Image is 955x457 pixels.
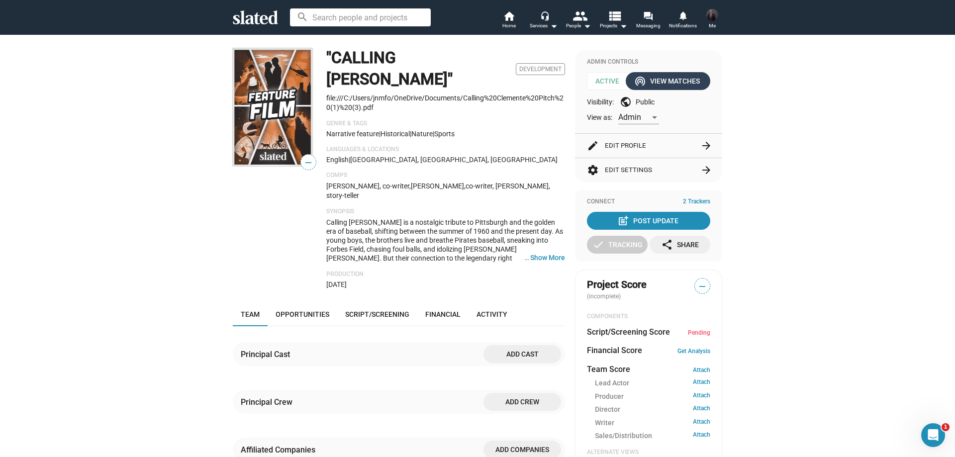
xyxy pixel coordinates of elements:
[477,310,507,318] span: Activity
[700,140,712,152] mat-icon: arrow_forward
[942,423,950,431] span: 1
[592,239,604,251] mat-icon: check
[301,156,316,169] span: —
[617,20,629,32] mat-icon: arrow_drop_down
[530,253,565,262] button: …Show More
[337,302,417,326] a: Script/Screening
[581,20,593,32] mat-icon: arrow_drop_down
[326,120,565,128] p: Genre & Tags
[661,236,699,254] div: Share
[607,8,622,23] mat-icon: view_list
[706,9,718,21] img: James Marcus
[650,236,710,254] button: Share
[434,130,455,138] span: Sports
[561,10,596,32] button: People
[417,302,469,326] a: Financial
[503,10,515,22] mat-icon: home
[587,96,710,108] div: Visibility: Public
[425,310,461,318] span: Financial
[241,310,260,318] span: Team
[483,393,561,411] button: Add crew
[326,156,349,164] span: English
[433,130,434,138] span: |
[379,130,381,138] span: |
[921,423,945,447] iframe: Intercom live chat
[587,140,599,152] mat-icon: edit
[326,93,565,112] p: file:///C:/Users/jnmfo/OneDrive/Documents/Calling%20Clemente%20Pitch%20(1)%20(3).pdf
[326,172,565,180] p: Comps
[290,8,431,26] input: Search people and projects
[693,405,710,414] a: Attach
[233,302,268,326] a: Team
[620,96,632,108] mat-icon: public
[587,134,710,158] button: Edit Profile
[587,236,648,254] button: Tracking
[631,10,666,32] a: Messaging
[345,310,409,318] span: Script/Screening
[700,7,724,33] button: James MarcusMe
[268,302,337,326] a: Opportunities
[596,10,631,32] button: Projects
[666,10,700,32] a: Notifications
[693,418,710,428] a: Attach
[636,72,700,90] div: View Matches
[587,313,710,321] div: COMPONENTS
[688,329,710,336] span: Pending
[276,310,329,318] span: Opportunities
[241,445,319,455] div: Affiliated Companies
[587,212,710,230] button: Post Update
[677,348,710,355] a: Get Analysis
[502,20,516,32] span: Home
[595,392,624,401] span: Producer
[634,75,646,87] mat-icon: wifi_tethering
[587,164,599,176] mat-icon: settings
[700,164,712,176] mat-icon: arrow_forward
[626,72,710,90] button: View Matches
[326,280,347,288] span: [DATE]
[411,130,433,138] span: Nature
[683,198,710,206] span: 2 Trackers
[661,239,673,251] mat-icon: share
[233,48,312,166] img: "CALLING CLEMENTE"
[693,392,710,401] a: Attach
[693,431,710,441] a: Attach
[618,112,641,122] span: Admin
[516,63,565,75] span: Development
[410,130,411,138] span: |
[693,378,710,388] a: Attach
[587,293,623,300] span: (incomplete)
[587,72,635,90] span: Active
[709,20,716,32] span: Me
[587,345,642,356] dt: Financial Score
[617,215,629,227] mat-icon: post_add
[469,302,515,326] a: Activity
[587,158,710,182] button: Edit Settings
[595,418,614,428] span: Writer
[326,130,379,138] span: Narrative feature
[695,280,710,293] span: —
[326,47,512,90] h1: "CALLING [PERSON_NAME]"
[548,20,560,32] mat-icon: arrow_drop_down
[669,20,697,32] span: Notifications
[595,405,620,414] span: Director
[573,8,587,23] mat-icon: people
[491,10,526,32] a: Home
[592,236,643,254] div: Tracking
[643,11,653,20] mat-icon: forum
[587,198,710,206] div: Connect
[326,218,563,343] span: Calling [PERSON_NAME] is a nostalgic tribute to Pittsburgh and the golden era of baseball, shifti...
[326,208,565,216] p: Synopsis
[587,449,710,457] div: Alternate Views
[381,130,410,138] span: Historical
[540,11,549,20] mat-icon: headset_mic
[483,345,561,363] button: Add cast
[587,364,630,374] dt: Team Score
[241,397,296,407] div: Principal Crew
[587,278,647,291] span: Project Score
[326,182,565,200] p: [PERSON_NAME], co-writer,[PERSON_NAME],co-writer, [PERSON_NAME], story-teller
[678,10,687,20] mat-icon: notifications
[595,378,629,388] span: Lead Actor
[587,58,710,66] div: Admin Controls
[350,156,558,164] span: [GEOGRAPHIC_DATA], [GEOGRAPHIC_DATA], [GEOGRAPHIC_DATA]
[241,349,294,360] div: Principal Cast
